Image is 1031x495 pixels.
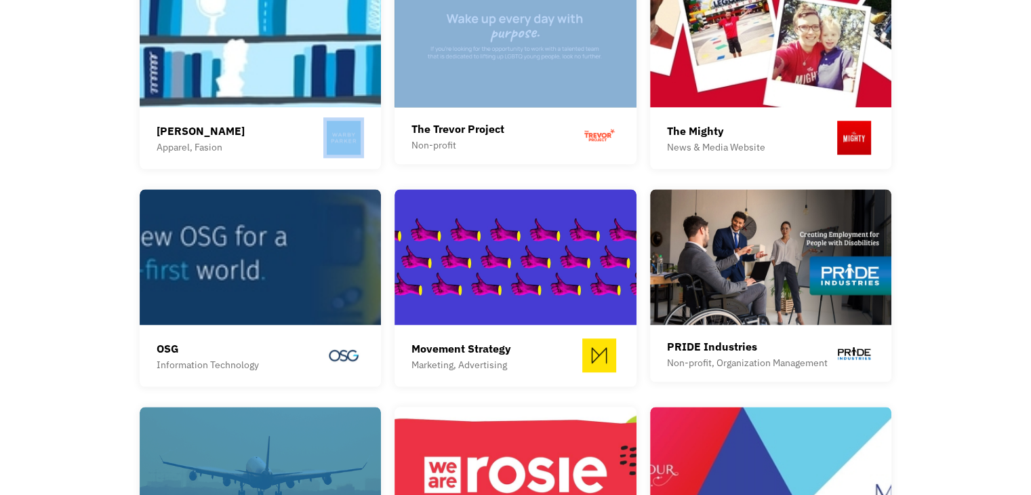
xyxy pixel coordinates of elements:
[157,340,259,357] div: OSG
[667,338,828,355] div: PRIDE Industries
[140,189,382,387] a: OSGInformation Technology
[667,355,828,371] div: Non-profit, Organization Management
[650,189,892,382] a: PRIDE IndustriesNon-profit, Organization Management
[411,137,504,153] div: Non-profit
[395,189,636,387] a: Movement StrategyMarketing, Advertising
[667,139,765,155] div: News & Media Website
[157,123,245,139] div: [PERSON_NAME]
[157,139,245,155] div: Apparel, Fasion
[411,340,511,357] div: Movement Strategy
[667,123,765,139] div: The Mighty
[411,357,511,373] div: Marketing, Advertising
[411,121,504,137] div: The Trevor Project
[157,357,259,373] div: Information Technology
